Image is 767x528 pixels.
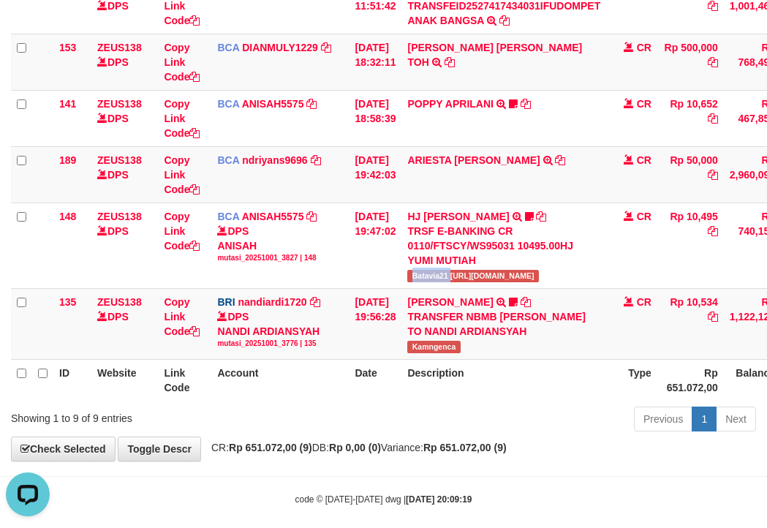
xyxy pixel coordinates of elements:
div: DPS NANDI ARDIANSYAH [217,309,343,349]
div: mutasi_20251001_3776 | 135 [217,339,343,349]
td: Rp 10,652 [657,90,724,146]
span: CR [637,211,651,222]
a: Check Selected [11,437,116,461]
a: Copy ANISAH5575 to clipboard [306,98,317,110]
td: DPS [91,34,158,90]
a: Copy Rp 10,495 to clipboard [708,225,718,237]
a: Copy Link Code [164,154,200,195]
span: CR [637,98,651,110]
div: Showing 1 to 9 of 9 entries [11,405,309,426]
span: BRI [217,296,235,308]
td: DPS [91,90,158,146]
a: Previous [634,407,692,431]
span: CR [637,42,651,53]
td: Rp 10,534 [657,288,724,359]
strong: Rp 0,00 (0) [329,442,381,453]
a: Copy Rp 10,534 to clipboard [708,311,718,323]
th: Website [91,359,158,401]
span: CR: DB: Variance: [204,442,507,453]
a: Copy POPPY APRILANI to clipboard [521,98,531,110]
td: DPS [91,146,158,203]
span: BCA [217,98,239,110]
td: [DATE] 19:56:28 [349,288,401,359]
strong: Rp 651.072,00 (9) [423,442,507,453]
a: ZEUS138 [97,42,142,53]
span: CR [637,296,651,308]
div: TRSF E-BANKING CR 0110/FTSCY/WS95031 10495.00HJ YUMI MUTIAH [407,224,600,268]
a: Copy DIANMULY1229 to clipboard [321,42,331,53]
button: Open LiveChat chat widget [6,6,50,50]
a: Copy Rp 500,000 to clipboard [708,56,718,68]
span: Batavia21 [URL][DOMAIN_NAME] [407,270,538,282]
span: BCA [217,42,239,53]
a: ZEUS138 [97,98,142,110]
a: Copy GOPAY BANK TRANSFEID2527417434031IFUDOMPET ANAK BANGSA to clipboard [499,15,510,26]
th: Type [606,359,657,401]
div: TRANSFER NBMB [PERSON_NAME] TO NANDI ARDIANSYAH [407,309,600,339]
a: Copy ndriyans9696 to clipboard [311,154,321,166]
span: CR [637,154,651,166]
td: [DATE] 19:47:02 [349,203,401,288]
td: [DATE] 18:32:11 [349,34,401,90]
th: ID [53,359,91,401]
a: ZEUS138 [97,154,142,166]
span: 153 [59,42,76,53]
td: Rp 50,000 [657,146,724,203]
a: ZEUS138 [97,211,142,222]
th: Date [349,359,401,401]
td: Rp 500,000 [657,34,724,90]
td: DPS [91,203,158,288]
span: 189 [59,154,76,166]
span: 141 [59,98,76,110]
strong: [DATE] 20:09:19 [406,494,472,505]
a: Toggle Descr [118,437,201,461]
td: [DATE] 18:58:39 [349,90,401,146]
a: [PERSON_NAME] [407,296,493,308]
small: code © [DATE]-[DATE] dwg | [295,494,472,505]
a: ANISAH5575 [242,98,304,110]
a: Copy Link Code [164,98,200,139]
th: Description [401,359,606,401]
a: ndriyans9696 [242,154,308,166]
a: ARIESTA [PERSON_NAME] [407,154,540,166]
a: Copy HJ YUMI MUTIAH to clipboard [536,211,546,222]
a: Copy CARINA OCTAVIA TOH to clipboard [445,56,455,68]
a: Next [716,407,756,431]
a: Copy ARIESTA HERU PRAKO to clipboard [555,154,565,166]
span: 148 [59,211,76,222]
th: Account [211,359,349,401]
a: Copy Link Code [164,211,200,252]
td: DPS [91,288,158,359]
span: 135 [59,296,76,308]
a: ANISAH5575 [242,211,304,222]
th: Link Code [158,359,211,401]
a: HJ [PERSON_NAME] [407,211,509,222]
a: Copy Rp 10,652 to clipboard [708,113,718,124]
a: POPPY APRILANI [407,98,493,110]
a: [PERSON_NAME] [PERSON_NAME] TOH [407,42,582,68]
strong: Rp 651.072,00 (9) [229,442,312,453]
div: DPS ANISAH [217,224,343,263]
a: DIANMULY1229 [242,42,318,53]
a: Copy nandiardi1720 to clipboard [310,296,320,308]
a: Copy ANISAH5575 to clipboard [306,211,317,222]
a: Copy Rp 50,000 to clipboard [708,169,718,181]
a: Copy KELVIN PRAYOGA to clipboard [521,296,531,308]
a: ZEUS138 [97,296,142,308]
a: Copy Link Code [164,296,200,337]
span: Kamngenca [407,341,460,353]
a: 1 [692,407,717,431]
div: mutasi_20251001_3827 | 148 [217,253,343,263]
span: BCA [217,211,239,222]
a: nandiardi1720 [238,296,306,308]
td: [DATE] 19:42:03 [349,146,401,203]
a: Copy Link Code [164,42,200,83]
td: Rp 10,495 [657,203,724,288]
span: BCA [217,154,239,166]
th: Rp 651.072,00 [657,359,724,401]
